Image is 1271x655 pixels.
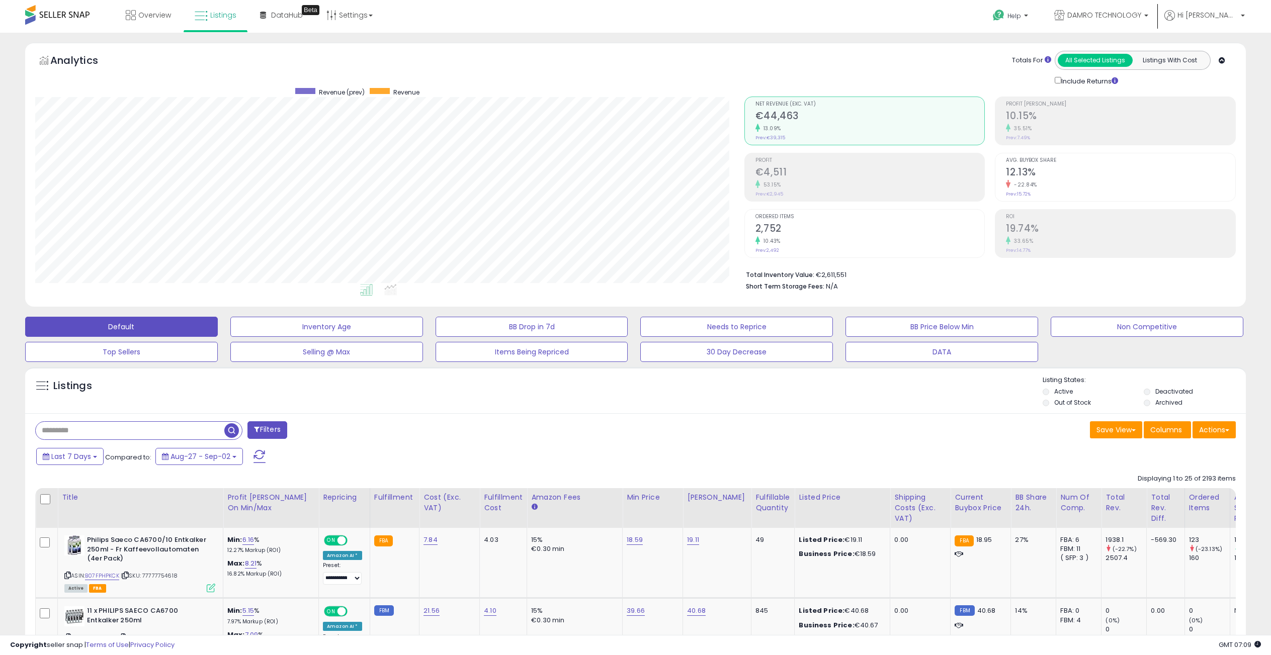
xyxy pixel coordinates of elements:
div: Current Buybox Price [955,492,1006,513]
small: Amazon Fees. [531,503,537,512]
small: (-23.13%) [1196,545,1222,553]
div: 14% [1015,606,1048,615]
a: 19.11 [687,535,699,545]
small: Prev: 2,492 [755,247,779,253]
div: % [227,559,311,578]
p: 12.27% Markup (ROI) [227,547,311,554]
a: 5.15 [242,606,255,616]
div: -569.30 [1151,535,1176,544]
div: % [227,630,311,649]
b: Short Term Storage Fees: [746,282,824,291]
div: 0.00 [1151,606,1176,615]
small: 53.15% [760,181,781,189]
a: 7.09 [245,630,259,640]
b: Min: [227,606,242,615]
div: 845 [755,606,787,615]
b: Max: [227,630,245,639]
div: FBM: 11 [1060,544,1093,553]
span: Revenue (prev) [319,88,365,97]
div: ASIN: [64,535,215,591]
b: Philips Saeco CA6700/10 Entkalker 250ml - Fr Kaffeevollautomaten (4er Pack) [87,535,209,566]
div: 0 [1106,625,1146,634]
img: 419fOC0BDLL._SL40_.jpg [64,535,84,555]
div: [PERSON_NAME] [687,492,747,503]
span: | SKU: 88888823337 [118,633,182,641]
strong: Copyright [10,640,47,649]
button: Non Competitive [1051,317,1243,337]
div: Profit [PERSON_NAME] on Min/Max [227,492,314,513]
small: 35.51% [1010,125,1032,132]
span: DataHub [271,10,303,20]
small: (-22.7%) [1113,545,1137,553]
b: Business Price: [799,549,854,558]
button: Save View [1090,421,1142,438]
span: Aug-27 - Sep-02 [171,451,230,461]
i: Get Help [992,9,1005,22]
button: BB Drop in 7d [436,317,628,337]
span: Avg. Buybox Share [1006,158,1235,163]
small: Prev: €39,315 [755,135,785,141]
a: Help [985,2,1038,33]
h2: 10.15% [1006,110,1235,124]
div: Preset: [323,562,362,585]
div: ASIN: [64,606,215,653]
span: N/A [826,282,838,291]
span: ON [325,536,337,545]
h2: 2,752 [755,223,985,236]
div: 0.00 [894,535,943,544]
span: Profit [PERSON_NAME] [1006,102,1235,107]
div: Num of Comp. [1060,492,1097,513]
a: 8.21 [245,558,257,569]
div: €18.59 [799,549,882,558]
p: 7.97% Markup (ROI) [227,618,311,625]
span: Net Revenue (Exc. VAT) [755,102,985,107]
div: Amazon Fees [531,492,618,503]
span: 2025-09-10 07:09 GMT [1219,640,1261,649]
div: Total Rev. Diff. [1151,492,1180,524]
li: €2,611,551 [746,268,1228,280]
a: 18.59 [627,535,643,545]
div: 0 [1106,606,1146,615]
b: Total Inventory Value: [746,270,814,279]
span: 18.95 [976,535,992,544]
div: 4.03 [484,535,519,544]
a: Hi [PERSON_NAME] [1164,10,1245,33]
span: DAMRO TECHNOLOGY [1067,10,1141,20]
div: FBM: 4 [1060,616,1093,625]
div: 123 [1189,535,1230,544]
div: ( SFP: 3 ) [1060,553,1093,563]
small: Prev: €2,945 [755,191,783,197]
b: Listed Price: [799,535,844,544]
div: FBA: 0 [1060,606,1093,615]
div: Shipping Costs (Exc. VAT) [894,492,946,524]
small: 13.09% [760,125,781,132]
span: | SKU: 77777754618 [121,572,178,580]
button: Listings With Cost [1132,54,1207,67]
b: Business Price: [799,620,854,630]
h2: 12.13% [1006,166,1235,180]
span: FBA [89,584,106,593]
div: €0.30 min [531,544,615,553]
h2: €4,511 [755,166,985,180]
button: Default [25,317,218,337]
a: 7.84 [423,535,438,545]
div: 27% [1015,535,1048,544]
button: Needs to Reprice [640,317,833,337]
button: Filters [247,421,287,439]
button: Selling @ Max [230,342,423,362]
div: 1938.1 [1106,535,1146,544]
div: Tooltip anchor [302,5,319,15]
button: All Selected Listings [1058,54,1133,67]
div: €0.30 min [531,616,615,625]
div: Fulfillment [374,492,415,503]
div: Cost (Exc. VAT) [423,492,475,513]
div: 2507.4 [1106,553,1146,563]
span: Profit [755,158,985,163]
button: DATA [845,342,1038,362]
span: Overview [138,10,171,20]
div: Amazon AI * [323,622,362,631]
div: €19.11 [799,535,882,544]
div: Avg Selling Price [1234,492,1271,524]
div: 160 [1189,553,1230,563]
button: Columns [1144,421,1191,438]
